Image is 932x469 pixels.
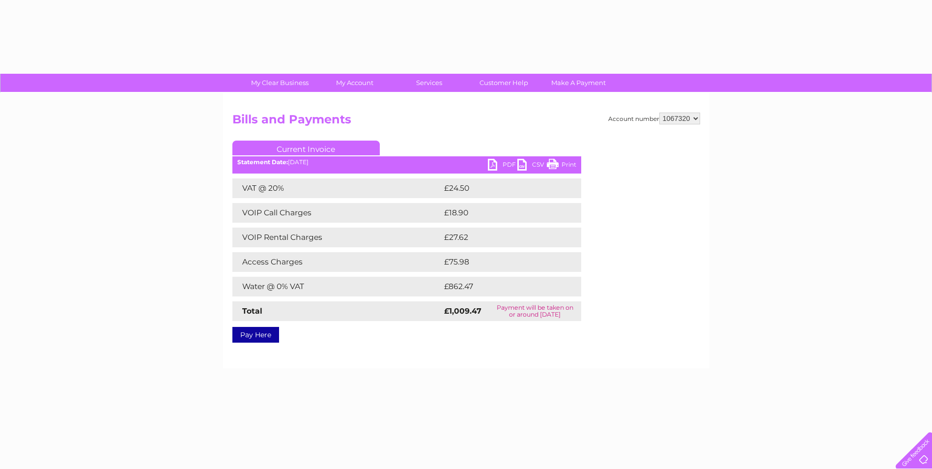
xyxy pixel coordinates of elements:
a: Make A Payment [538,74,619,92]
div: [DATE] [232,159,581,166]
a: Customer Help [463,74,544,92]
td: £18.90 [442,203,561,223]
h2: Bills and Payments [232,113,700,131]
b: Statement Date: [237,158,288,166]
td: £24.50 [442,178,562,198]
td: VOIP Call Charges [232,203,442,223]
a: My Clear Business [239,74,320,92]
td: £27.62 [442,228,561,247]
td: VOIP Rental Charges [232,228,442,247]
div: Account number [608,113,700,124]
a: Pay Here [232,327,279,343]
a: My Account [314,74,395,92]
a: Print [547,159,576,173]
a: CSV [517,159,547,173]
a: PDF [488,159,517,173]
td: VAT @ 20% [232,178,442,198]
td: Access Charges [232,252,442,272]
td: Payment will be taken on or around [DATE] [489,301,581,321]
td: £75.98 [442,252,562,272]
td: £862.47 [442,277,564,296]
a: Services [389,74,470,92]
td: Water @ 0% VAT [232,277,442,296]
strong: Total [242,306,262,316]
strong: £1,009.47 [444,306,481,316]
a: Current Invoice [232,141,380,155]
